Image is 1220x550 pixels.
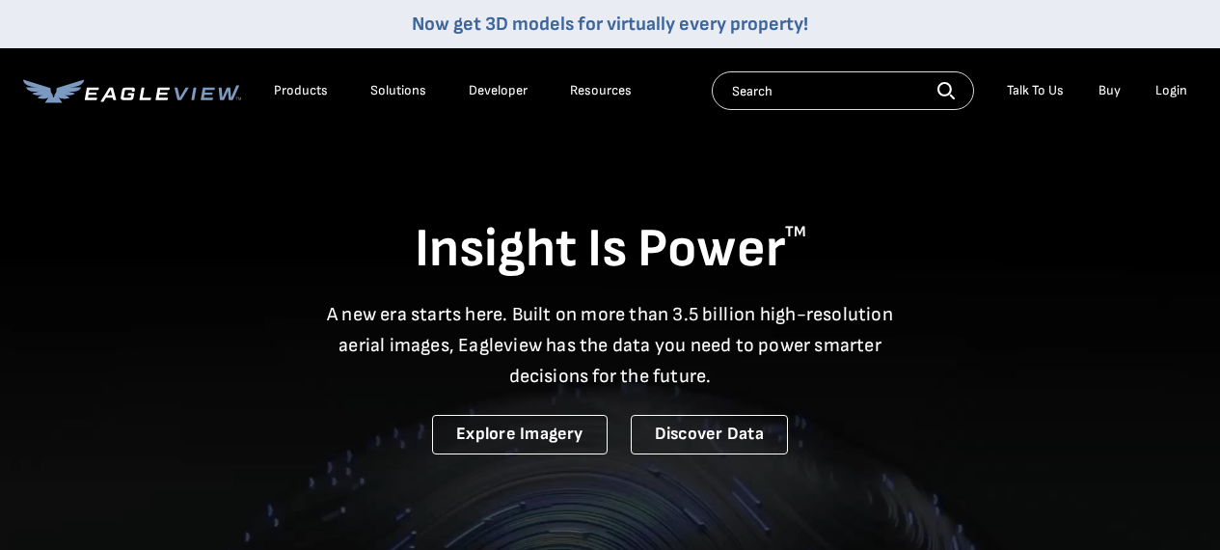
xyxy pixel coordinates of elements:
div: Products [274,82,328,99]
input: Search [712,71,974,110]
a: Developer [469,82,528,99]
div: Login [1155,82,1187,99]
sup: TM [785,223,806,241]
a: Buy [1098,82,1121,99]
div: Solutions [370,82,426,99]
div: Talk To Us [1007,82,1064,99]
a: Discover Data [631,415,788,454]
p: A new era starts here. Built on more than 3.5 billion high-resolution aerial images, Eagleview ha... [315,299,906,392]
a: Now get 3D models for virtually every property! [412,13,808,36]
h1: Insight Is Power [23,216,1197,284]
a: Explore Imagery [432,415,608,454]
div: Resources [570,82,632,99]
